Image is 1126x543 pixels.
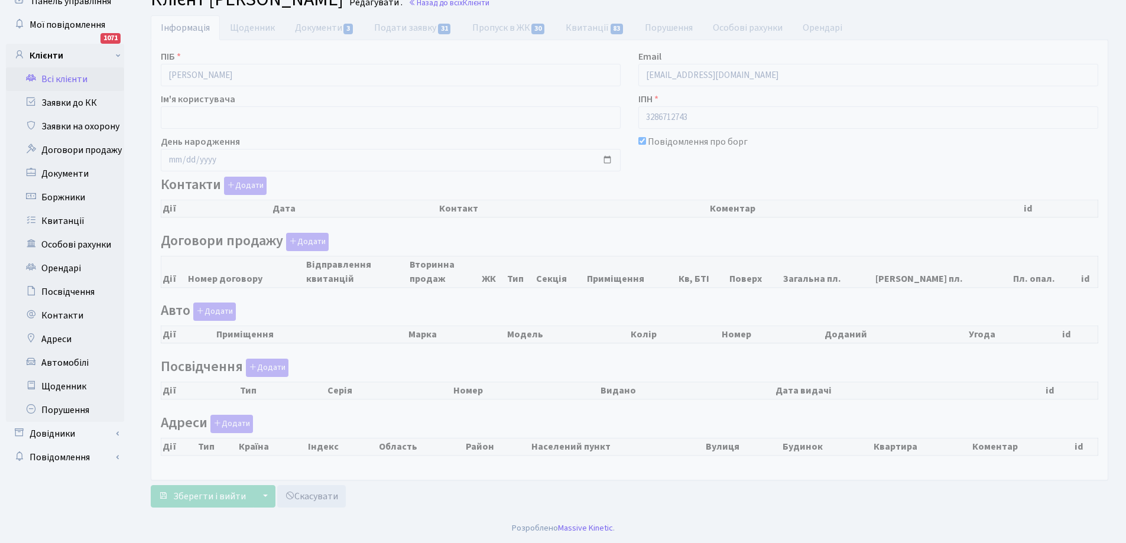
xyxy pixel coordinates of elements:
[6,375,124,398] a: Щоденник
[161,359,288,377] label: Посвідчення
[6,422,124,446] a: Довідники
[677,256,728,287] th: Кв, БТІ
[6,186,124,209] a: Боржники
[6,115,124,138] a: Заявки на охорону
[6,138,124,162] a: Договори продажу
[703,15,793,40] a: Особові рахунки
[1073,438,1098,455] th: id
[558,522,613,534] a: Massive Kinetic
[1044,382,1098,399] th: id
[629,326,721,343] th: Колір
[6,280,124,304] a: Посвідчення
[161,256,187,287] th: Дії
[161,303,236,321] label: Авто
[872,438,971,455] th: Квартира
[6,327,124,351] a: Адреси
[438,200,709,217] th: Контакт
[326,382,452,399] th: Серія
[1012,256,1080,287] th: Пл. опал.
[173,490,246,503] span: Зберегти і вийти
[151,485,254,508] button: Зберегти і вийти
[452,382,600,399] th: Номер
[161,326,216,343] th: Дії
[239,382,326,399] th: Тип
[774,382,1044,399] th: Дата видачі
[6,13,124,37] a: Мої повідомлення1071
[638,50,661,64] label: Email
[531,24,544,34] span: 30
[193,303,236,321] button: Авто
[586,256,677,287] th: Приміщення
[6,162,124,186] a: Документи
[1023,200,1098,217] th: id
[6,44,124,67] a: Клієнти
[971,438,1073,455] th: Коментар
[161,177,267,195] label: Контакти
[246,359,288,377] button: Посвідчення
[6,398,124,422] a: Порушення
[197,438,237,455] th: Тип
[161,382,239,399] th: Дії
[506,256,535,287] th: Тип
[285,15,364,40] a: Документи
[638,92,658,106] label: ІПН
[648,135,748,149] label: Повідомлення про борг
[207,412,253,433] a: Додати
[6,67,124,91] a: Всі клієнти
[705,438,781,455] th: Вулиця
[709,200,1023,217] th: Коментар
[271,200,438,217] th: Дата
[462,15,556,40] a: Пропуск в ЖК
[465,438,530,455] th: Район
[161,233,329,251] label: Договори продажу
[6,209,124,233] a: Квитанції
[782,256,875,287] th: Загальна пл.
[6,446,124,469] a: Повідомлення
[535,256,586,287] th: Секція
[407,326,506,343] th: Марка
[215,326,407,343] th: Приміщення
[6,91,124,115] a: Заявки до КК
[635,15,703,40] a: Порушення
[277,485,346,508] a: Скасувати
[1061,326,1098,343] th: id
[6,304,124,327] a: Контакти
[161,50,181,64] label: ПІБ
[823,326,968,343] th: Доданий
[6,256,124,280] a: Орендарі
[238,438,307,455] th: Країна
[512,522,615,535] div: Розроблено .
[187,256,304,287] th: Номер договору
[408,256,481,287] th: Вторинна продаж
[221,175,267,196] a: Додати
[161,135,240,149] label: День народження
[190,301,236,321] a: Додати
[307,438,378,455] th: Індекс
[781,438,872,455] th: Будинок
[6,351,124,375] a: Автомобілі
[224,177,267,195] button: Контакти
[305,256,408,287] th: Відправлення квитанцій
[793,15,852,40] a: Орендарі
[161,92,235,106] label: Ім'я користувача
[481,256,506,287] th: ЖК
[364,15,462,40] a: Подати заявку
[506,326,629,343] th: Модель
[378,438,465,455] th: Область
[599,382,774,399] th: Видано
[161,200,272,217] th: Дії
[161,438,197,455] th: Дії
[210,415,253,433] button: Адреси
[556,15,634,40] a: Квитанції
[30,18,105,31] span: Мої повідомлення
[874,256,1012,287] th: [PERSON_NAME] пл.
[161,415,253,433] label: Адреси
[100,33,121,44] div: 1071
[283,230,329,251] a: Додати
[151,15,220,40] a: Інформація
[286,233,329,251] button: Договори продажу
[721,326,823,343] th: Номер
[611,24,624,34] span: 83
[220,15,285,40] a: Щоденник
[343,24,353,34] span: 3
